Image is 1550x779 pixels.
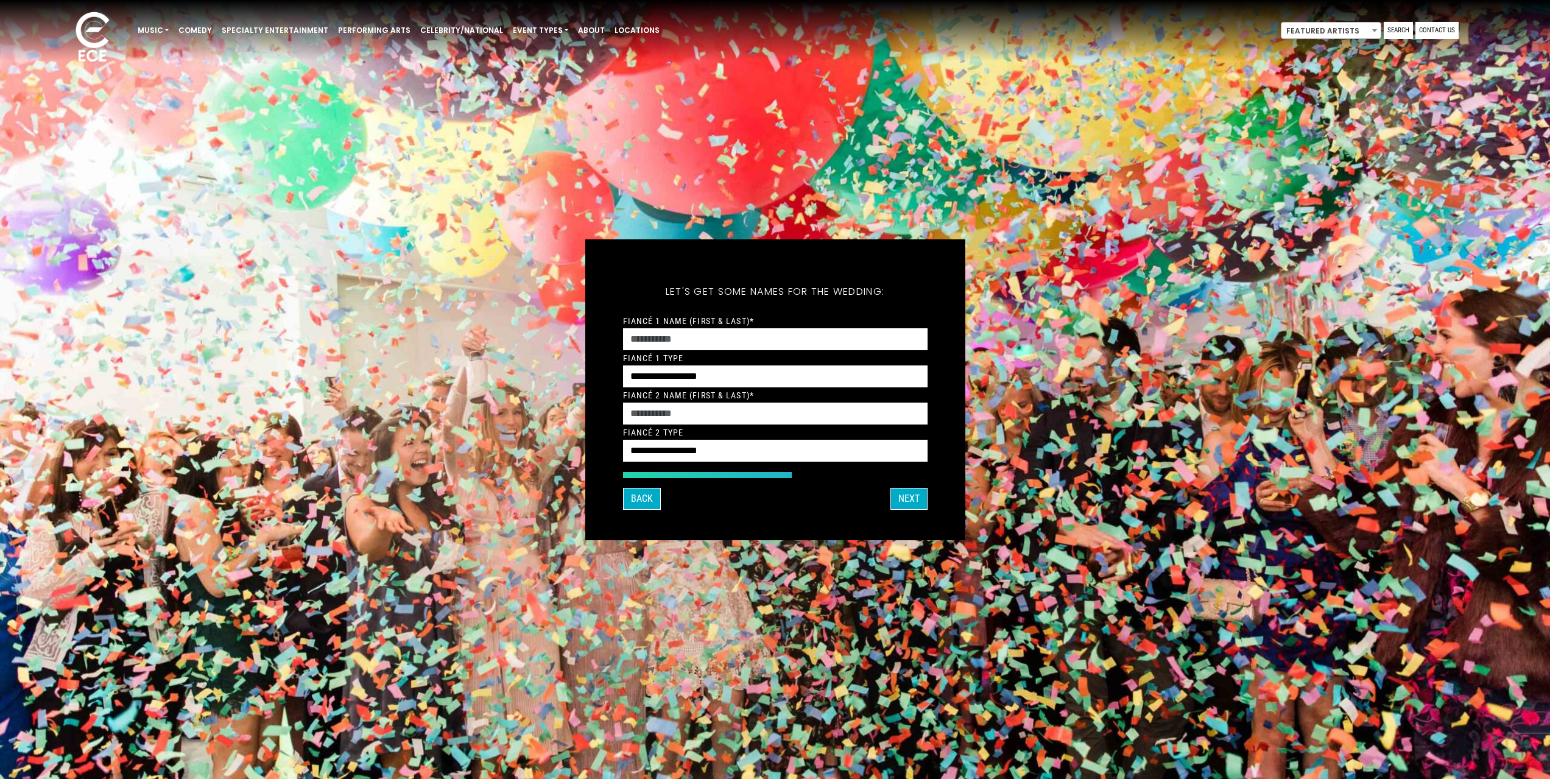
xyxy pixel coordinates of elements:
[623,488,661,510] button: Back
[890,488,928,510] button: Next
[623,315,754,326] label: Fiancé 1 Name (First & Last)*
[333,20,415,41] a: Performing Arts
[1384,22,1413,39] a: Search
[508,20,573,41] a: Event Types
[573,20,610,41] a: About
[62,9,123,68] img: ece_new_logo_whitev2-1.png
[1415,22,1459,39] a: Contact Us
[1281,23,1381,40] span: Featured Artists
[1281,22,1381,39] span: Featured Artists
[623,353,684,364] label: Fiancé 1 Type
[415,20,508,41] a: Celebrity/National
[610,20,664,41] a: Locations
[623,270,928,314] h5: Let's get some names for the wedding:
[174,20,217,41] a: Comedy
[623,390,754,401] label: Fiancé 2 Name (First & Last)*
[623,427,684,438] label: Fiancé 2 Type
[133,20,174,41] a: Music
[217,20,333,41] a: Specialty Entertainment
